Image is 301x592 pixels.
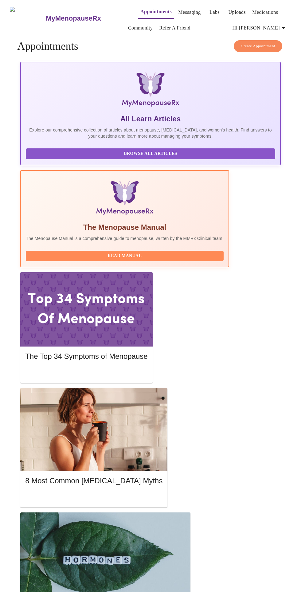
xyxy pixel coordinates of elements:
p: Explore our comprehensive collection of articles about menopause, [MEDICAL_DATA], and women's hea... [26,127,275,139]
button: Messaging [176,6,203,18]
button: Create Appointment [234,40,282,52]
h4: Appointments [17,40,284,53]
a: Read More [25,369,149,374]
a: Refer a Friend [159,24,190,32]
img: MyMenopauseRx Logo [10,7,45,30]
button: Hi [PERSON_NAME] [230,22,290,34]
a: Appointments [140,7,172,16]
a: Read More [25,493,164,499]
span: Create Appointment [241,43,275,50]
span: Read More [31,369,141,376]
button: Medications [250,6,280,18]
button: Refer a Friend [157,22,193,34]
button: Uploads [226,6,248,18]
h5: The Top 34 Symptoms of Menopause [25,351,147,361]
p: The Menopause Manual is a comprehensive guide to menopause, written by the MMRx Clinical team. [26,235,224,241]
span: Browse All Articles [32,150,269,158]
button: Appointments [138,6,174,19]
h5: The Menopause Manual [26,222,224,232]
button: Labs [205,6,225,18]
button: Community [126,22,155,34]
a: MyMenopauseRx [45,8,126,29]
a: Messaging [178,8,201,17]
h3: MyMenopauseRx [46,14,101,22]
h5: All Learn Articles [26,114,275,124]
a: Labs [209,8,220,17]
h5: 8 Most Common [MEDICAL_DATA] Myths [25,476,162,486]
img: Menopause Manual [57,181,192,218]
button: Read More [25,491,162,502]
span: Read Manual [32,252,217,260]
a: Browse All Articles [26,151,277,156]
a: Uploads [229,8,246,17]
button: Browse All Articles [26,148,275,159]
span: Read More [31,493,156,500]
a: Medications [252,8,278,17]
button: Read Manual [26,251,224,261]
a: Community [128,24,153,32]
button: Read More [25,367,147,378]
img: MyMenopauseRx Logo [65,72,236,109]
span: Hi [PERSON_NAME] [233,24,287,32]
a: Read Manual [26,253,225,258]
